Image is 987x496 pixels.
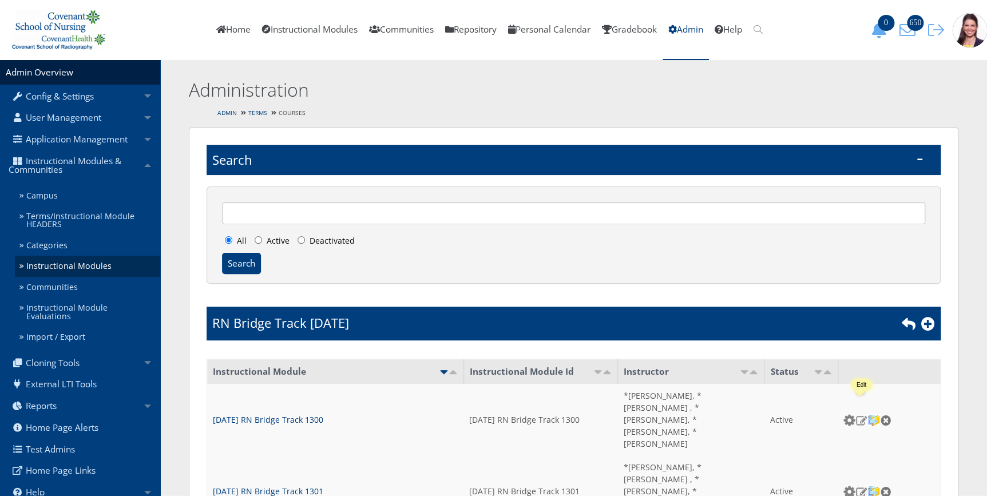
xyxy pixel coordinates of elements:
button: 650 [895,22,924,38]
i: Return To Terms [902,317,915,331]
input: Search [222,253,261,275]
a: Admin [217,109,237,117]
td: Instructional Module Id [463,359,617,384]
a: Instructional Modules [15,256,160,277]
td: Active [764,384,838,455]
a: Campus [15,185,160,207]
img: Delete [879,415,891,425]
h2: Administration [189,77,787,103]
td: Instructional Module [207,359,464,384]
td: Instructor [617,359,764,384]
img: Export [867,414,879,426]
img: desc.png [749,370,758,374]
a: [DATE] RN Bridge Track 1300 [213,414,323,425]
span: 0 [878,15,894,31]
a: Communities [15,277,160,298]
td: Status [764,359,838,384]
img: asc.png [593,370,602,374]
img: asc.png [740,370,749,374]
a: Terms/Instructional Module HEADERS [15,206,160,235]
img: asc_active.png [439,370,449,374]
img: Manage [843,414,855,426]
input: All [225,236,232,244]
a: 0 [867,23,895,35]
label: All [222,233,249,253]
img: asc.png [814,370,823,374]
label: Active [252,233,292,253]
input: Deactivated [298,236,305,244]
a: 650 [895,23,924,35]
a: Categories [15,235,160,256]
a: Admin Overview [6,66,73,78]
a: Import / Export [15,327,160,348]
td: *[PERSON_NAME], *[PERSON_NAME] , *[PERSON_NAME], *[PERSON_NAME], *[PERSON_NAME] [617,384,764,455]
img: desc.png [449,370,458,374]
div: Courses [189,106,958,120]
h1: Search [207,145,941,175]
img: desc.png [823,370,832,374]
span: 650 [907,15,923,31]
h1: RN Bridge Track [DATE] [212,314,349,332]
button: 0 [867,22,895,38]
td: [DATE] RN Bridge Track 1300 [463,384,617,455]
span: - [917,150,923,164]
input: Active [255,236,262,244]
div: Edit [857,382,866,388]
a: Instructional Module Evaluations [15,297,160,327]
img: 1943_125_125.jpg [953,13,987,47]
a: Terms [248,109,267,117]
i: Add New [921,317,935,331]
img: desc.png [602,370,612,374]
img: Edit [855,415,867,425]
label: Deactivated [295,233,358,253]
